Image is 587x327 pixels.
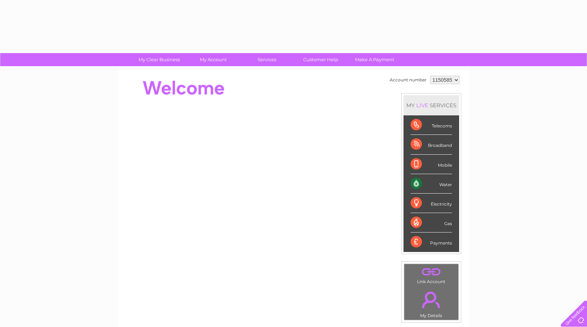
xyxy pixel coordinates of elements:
[406,266,457,278] a: .
[238,53,296,66] a: Services
[411,233,452,252] div: Payments
[415,102,430,109] div: LIVE
[404,264,459,286] td: Link Account
[292,53,350,66] a: Customer Help
[406,287,457,312] a: .
[411,115,452,135] div: Telecoms
[403,95,459,115] div: MY SERVICES
[345,53,404,66] a: Make A Payment
[130,53,188,66] a: My Clear Business
[184,53,242,66] a: My Account
[411,194,452,213] div: Electricity
[411,174,452,194] div: Water
[411,155,452,174] div: Mobile
[411,213,452,233] div: Gas
[388,74,428,86] td: Account number
[411,135,452,154] div: Broadband
[404,286,459,320] td: My Details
